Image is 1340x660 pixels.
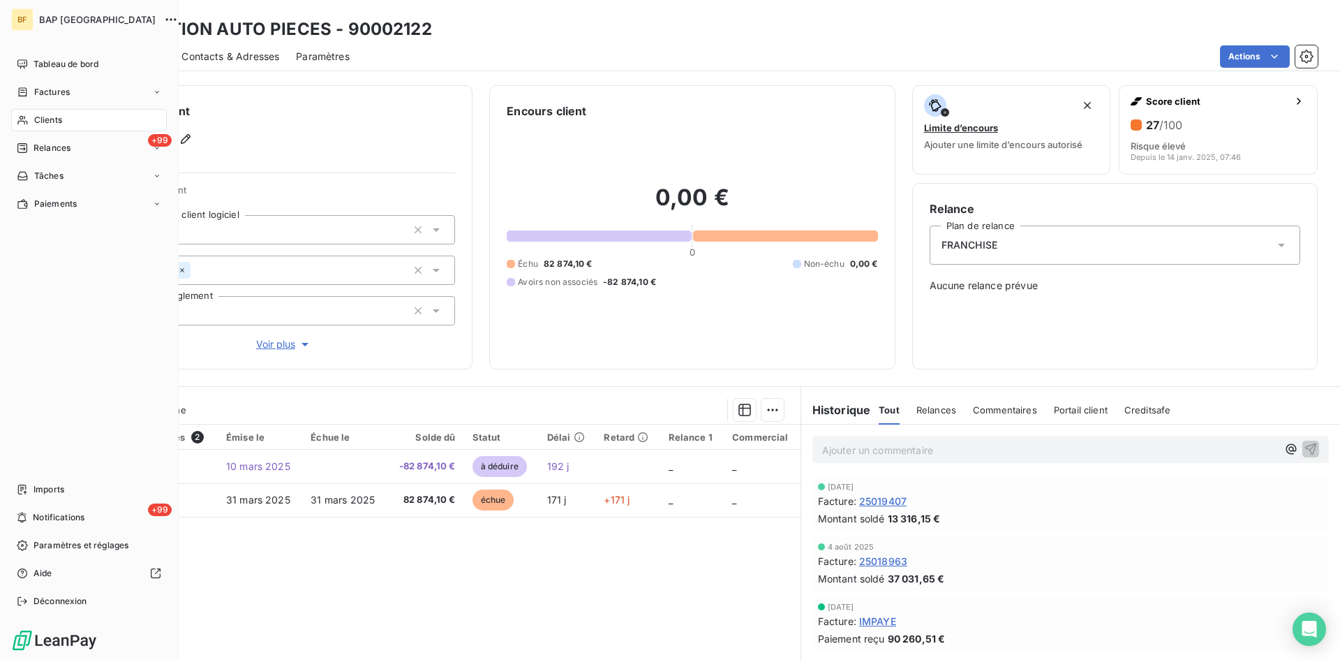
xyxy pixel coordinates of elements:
span: Facture : [818,614,856,629]
a: Aide [11,562,167,585]
span: à déduire [472,456,527,477]
span: Voir plus [256,337,312,351]
span: Relances [916,404,956,416]
span: Score client [1146,96,1288,107]
span: Aide [33,567,52,580]
button: Score client27/100Risque élevéDepuis le 14 janv. 2025, 07:46 [1119,85,1318,175]
span: Ajouter une limite d’encours autorisé [924,139,1082,150]
span: Portail client [1054,404,1108,416]
button: Limite d’encoursAjouter une limite d’encours autorisé [912,85,1111,175]
span: 82 874,10 € [396,493,456,507]
div: Statut [472,432,530,443]
span: Clients [34,114,62,126]
span: 0,00 € [850,258,878,270]
span: Creditsafe [1124,404,1171,416]
span: 13 316,15 € [888,511,941,526]
span: _ [669,494,673,506]
span: [DATE] [828,603,854,611]
span: Facture : [818,494,856,508]
button: Actions [1220,45,1290,68]
span: Risque élevé [1131,140,1186,152]
span: Paiements [34,198,77,210]
span: Tout [879,404,900,416]
span: 31 mars 2025 [311,494,375,506]
h6: Encours client [507,103,586,119]
span: Imports [33,483,64,496]
div: Relance 1 [669,432,716,443]
span: Contacts & Adresses [181,50,279,64]
div: Commercial [732,432,792,443]
span: _ [732,460,736,472]
span: [DATE] [828,483,854,491]
span: Commentaires [973,404,1037,416]
span: 31 mars 2025 [226,494,290,506]
span: IMPAYE [859,614,896,629]
span: Paramètres [296,50,350,64]
div: Échue le [311,432,378,443]
span: Avoirs non associés [518,276,597,288]
span: Depuis le 14 janv. 2025, 07:46 [1131,153,1241,161]
span: +99 [148,504,172,516]
span: Montant soldé [818,571,885,586]
span: 82 874,10 € [544,258,593,270]
span: BAP [GEOGRAPHIC_DATA] [39,14,156,25]
img: Logo LeanPay [11,629,98,652]
span: FRANCHISE [941,238,997,252]
h3: SOLUTION AUTO PIECES - 90002122 [123,17,432,42]
span: 2 [191,431,204,443]
span: +99 [148,134,172,147]
div: Open Intercom Messenger [1293,613,1326,646]
span: Propriétés Client [112,184,455,204]
span: Paiement reçu [818,631,885,646]
h6: Historique [801,402,871,418]
span: +171 j [604,494,630,506]
span: Échu [518,258,538,270]
span: 37 031,65 € [888,571,945,586]
span: Facture : [818,554,856,569]
span: -82 874,10 € [396,460,456,474]
span: 0 [690,247,695,258]
span: Notifications [33,511,84,524]
span: Relances [33,142,70,154]
span: 4 août 2025 [828,543,874,551]
span: Factures [34,86,70,98]
span: _ [669,460,673,472]
span: 90 260,51 € [888,631,946,646]
span: Paramètres et réglages [33,539,128,552]
span: Montant soldé [818,511,885,526]
div: Délai [547,432,587,443]
span: -82 874,10 € [603,276,656,288]
span: Tableau de bord [33,58,98,71]
div: Retard [604,432,651,443]
span: Déconnexion [33,595,87,608]
h6: Informations client [84,103,455,119]
span: échue [472,490,514,511]
h2: 0,00 € [507,184,877,226]
span: 25018963 [859,554,907,569]
h6: 27 [1146,118,1182,132]
span: 171 j [547,494,567,506]
span: Tâches [34,170,64,182]
span: Aucune relance prévue [930,279,1300,293]
div: Émise le [226,432,294,443]
div: BF [11,8,33,31]
div: Solde dû [396,432,456,443]
span: 192 j [547,460,569,472]
span: _ [732,494,736,506]
span: Non-échu [804,258,844,270]
h6: Relance [930,200,1300,217]
span: /100 [1159,118,1182,132]
span: 25019407 [859,494,907,508]
input: Ajouter une valeur [191,264,202,277]
span: 10 mars 2025 [226,460,290,472]
button: Voir plus [112,337,455,352]
span: Limite d’encours [924,122,998,133]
